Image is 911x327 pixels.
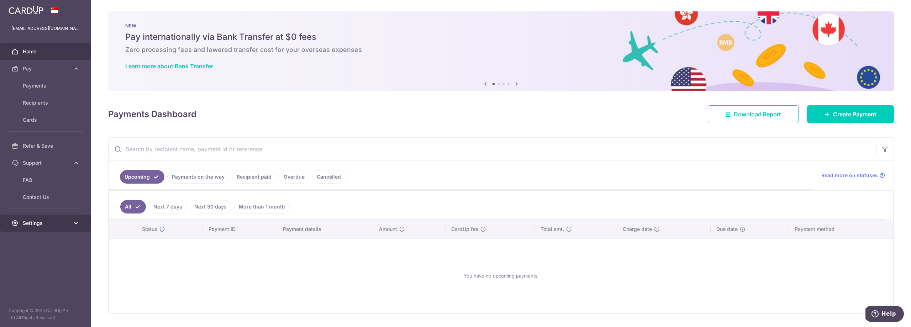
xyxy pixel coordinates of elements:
iframe: Opens a widget where you can find more information [865,306,904,323]
input: Search by recipient name, payment id or reference [109,138,876,160]
span: Charge date [623,226,652,233]
span: Due date [716,226,738,233]
span: Support [23,159,70,167]
img: Bank transfer banner [108,11,894,91]
a: Download Report [708,105,799,123]
span: Pay [23,65,70,72]
h5: Pay internationally via Bank Transfer at $0 fees [125,31,877,43]
span: Status [142,226,157,233]
span: Refer & Save [23,142,70,149]
span: Download Report [734,110,781,118]
div: You have no upcoming payments. [117,244,885,307]
th: Payment method [789,220,893,238]
span: Home [23,48,70,55]
p: NEW [125,23,877,28]
a: Learn more about Bank Transfer [125,63,213,70]
span: Create Payment [833,110,876,118]
img: CardUp [9,6,43,14]
span: Cards [23,116,70,123]
p: [EMAIL_ADDRESS][DOMAIN_NAME] [11,25,80,32]
a: All [120,200,146,213]
a: Payments on the way [167,170,229,184]
span: Read more on statuses [821,172,878,179]
a: Overdue [279,170,309,184]
a: Upcoming [120,170,164,184]
h4: Payments Dashboard [108,108,196,121]
span: Settings [23,220,70,227]
a: Create Payment [807,105,894,123]
span: Total amt. [541,226,564,233]
a: Next 7 days [149,200,187,213]
span: Amount [379,226,397,233]
span: Recipients [23,99,70,106]
span: Contact Us [23,194,70,201]
a: More than 1 month [234,200,290,213]
th: Payment details [277,220,373,238]
span: FAQ [23,176,70,184]
th: Payment ID [203,220,277,238]
h6: Zero processing fees and lowered transfer cost for your overseas expenses [125,46,877,54]
span: Payments [23,82,70,89]
span: CardUp fee [451,226,478,233]
a: Recipient paid [232,170,276,184]
a: Cancelled [312,170,346,184]
a: Next 30 days [190,200,231,213]
a: Read more on statuses [821,172,885,179]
